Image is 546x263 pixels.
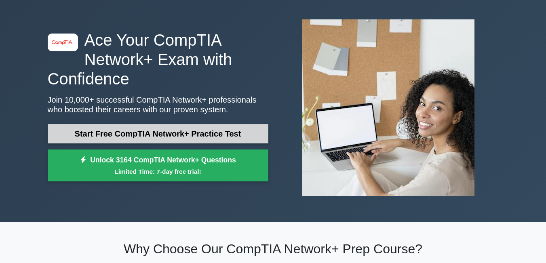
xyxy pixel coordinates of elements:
small: Limited Time: 7-day free trial! [58,167,258,176]
a: Unlock 3164 CompTIA Network+ QuestionsLimited Time: 7-day free trial! [48,149,268,182]
h2: Why Choose Our CompTIA Network+ Prep Course? [48,241,499,257]
h1: Ace Your CompTIA Network+ Exam with Confidence [48,30,268,88]
p: Join 10,000+ successful CompTIA Network+ professionals who boosted their careers with our proven ... [48,95,268,114]
a: Start Free CompTIA Network+ Practice Test [48,124,268,143]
